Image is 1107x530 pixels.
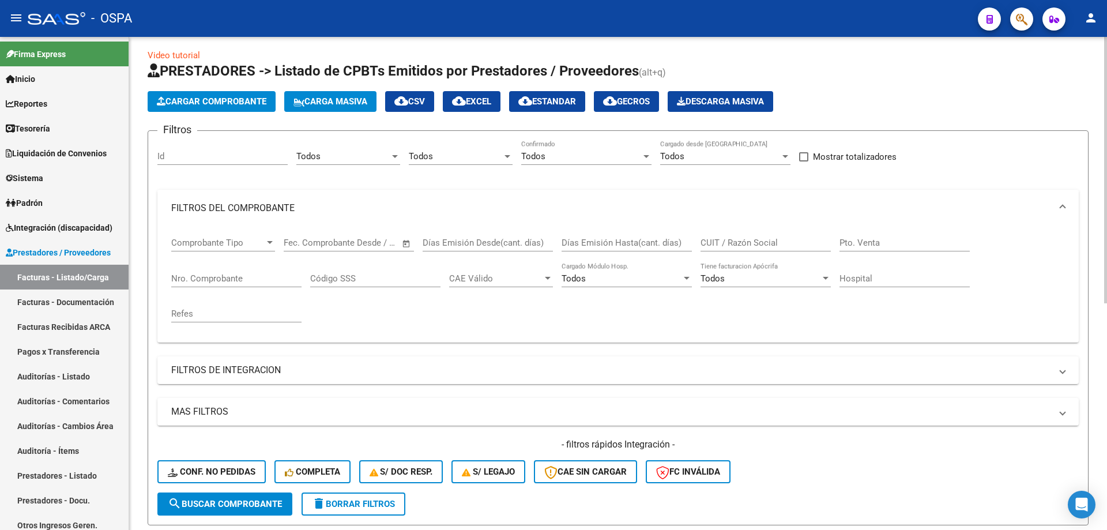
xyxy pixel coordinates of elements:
[451,460,525,483] button: S/ legajo
[6,221,112,234] span: Integración (discapacidad)
[518,94,532,108] mat-icon: cloud_download
[6,197,43,209] span: Padrón
[171,238,265,248] span: Comprobante Tipo
[6,48,66,61] span: Firma Express
[452,96,491,107] span: EXCEL
[285,467,340,477] span: Completa
[370,467,433,477] span: S/ Doc Resp.
[1084,11,1098,25] mat-icon: person
[813,150,897,164] span: Mostrar totalizadores
[603,96,650,107] span: Gecros
[6,246,111,259] span: Prestadores / Proveedores
[359,460,443,483] button: S/ Doc Resp.
[668,91,773,112] app-download-masive: Descarga masiva de comprobantes (adjuntos)
[400,237,413,250] button: Open calendar
[639,67,666,78] span: (alt+q)
[6,172,43,185] span: Sistema
[148,91,276,112] button: Cargar Comprobante
[168,497,182,510] mat-icon: search
[562,273,586,284] span: Todos
[341,238,397,248] input: Fecha fin
[452,94,466,108] mat-icon: cloud_download
[409,151,433,161] span: Todos
[274,460,351,483] button: Completa
[603,94,617,108] mat-icon: cloud_download
[148,50,200,61] a: Video tutorial
[701,273,725,284] span: Todos
[148,63,639,79] span: PRESTADORES -> Listado de CPBTs Emitidos por Prestadores / Proveedores
[6,147,107,160] span: Liquidación de Convenios
[157,398,1079,426] mat-expansion-panel-header: MAS FILTROS
[157,227,1079,343] div: FILTROS DEL COMPROBANTE
[385,91,434,112] button: CSV
[312,497,326,510] mat-icon: delete
[157,122,197,138] h3: Filtros
[157,438,1079,451] h4: - filtros rápidos Integración -
[9,11,23,25] mat-icon: menu
[284,91,376,112] button: Carga Masiva
[157,460,266,483] button: Conf. no pedidas
[168,499,282,509] span: Buscar Comprobante
[646,460,731,483] button: FC Inválida
[157,493,292,516] button: Buscar Comprobante
[91,6,132,31] span: - OSPA
[443,91,500,112] button: EXCEL
[668,91,773,112] button: Descarga Masiva
[168,467,255,477] span: Conf. no pedidas
[157,96,266,107] span: Cargar Comprobante
[6,73,35,85] span: Inicio
[521,151,545,161] span: Todos
[394,94,408,108] mat-icon: cloud_download
[171,202,1051,215] mat-panel-title: FILTROS DEL COMPROBANTE
[284,238,330,248] input: Fecha inicio
[656,467,720,477] span: FC Inválida
[1068,491,1095,518] div: Open Intercom Messenger
[6,122,50,135] span: Tesorería
[312,499,395,509] span: Borrar Filtros
[544,467,627,477] span: CAE SIN CARGAR
[462,467,515,477] span: S/ legajo
[302,493,405,516] button: Borrar Filtros
[534,460,637,483] button: CAE SIN CARGAR
[677,96,764,107] span: Descarga Masiva
[660,151,684,161] span: Todos
[157,356,1079,384] mat-expansion-panel-header: FILTROS DE INTEGRACION
[293,96,367,107] span: Carga Masiva
[6,97,47,110] span: Reportes
[594,91,659,112] button: Gecros
[157,190,1079,227] mat-expansion-panel-header: FILTROS DEL COMPROBANTE
[394,96,425,107] span: CSV
[171,405,1051,418] mat-panel-title: MAS FILTROS
[518,96,576,107] span: Estandar
[296,151,321,161] span: Todos
[171,364,1051,377] mat-panel-title: FILTROS DE INTEGRACION
[449,273,543,284] span: CAE Válido
[509,91,585,112] button: Estandar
